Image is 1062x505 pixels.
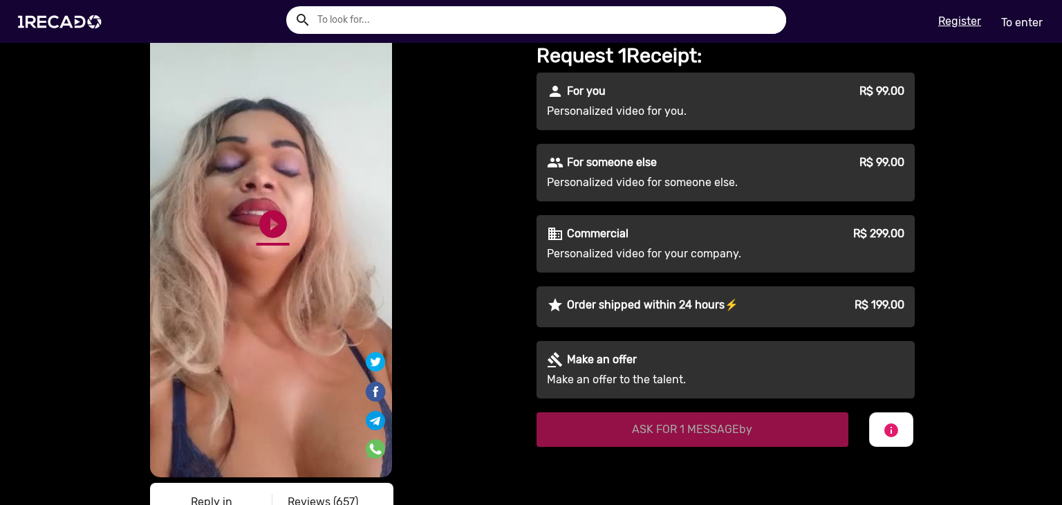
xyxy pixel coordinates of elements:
mat-icon: Example home icon [295,12,311,28]
font: Personalized video for your company. [547,247,741,260]
font: R$ 99.00 [859,156,904,169]
button: Example home icon [290,7,314,31]
mat-icon: star [547,297,563,313]
mat-icon: people [547,154,563,171]
i: Share on WhatsApp [366,437,385,450]
img: Share on WhatsApp [366,439,385,459]
font: Make an offer [567,353,637,366]
img: Share on Telegram [366,411,385,430]
mat-icon: info [883,422,900,439]
img: Share on Facebook [364,380,386,403]
font: ASK FOR 1 MESSAGE [632,423,739,436]
button: ASK FOR 1 MESSAGEby [537,412,848,447]
i: Share on Twitter [366,354,385,367]
font: R$ 299.00 [853,227,904,240]
font: To enter [1001,16,1043,29]
mat-icon: gavel [547,351,563,368]
font: For someone else [567,156,657,169]
font: Register [938,15,981,28]
font: Make an offer to the talent. [547,373,686,386]
font: by [739,423,752,436]
i: Share on Telegram [366,409,385,422]
input: To look for... [307,6,786,34]
mat-icon: business [547,226,563,242]
font: Commercial [567,227,628,240]
i: Share on Facebook [364,379,386,392]
font: Request 1Receipt: [537,44,702,67]
img: Share on Twitter [366,352,385,371]
font: Personalized video for someone else. [547,176,738,189]
font: R$ 199.00 [855,298,904,311]
mat-icon: person [547,83,563,100]
font: Order shipped within 24 hours⚡️ [567,298,738,311]
font: R$ 99.00 [859,84,904,98]
font: play_circle_filled [257,208,290,241]
font: For you [567,84,606,98]
font: Personalized video for you. [547,104,687,118]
